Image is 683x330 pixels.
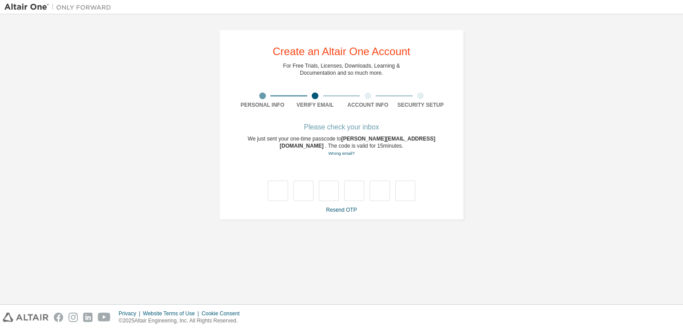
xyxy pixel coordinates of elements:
img: youtube.svg [98,313,111,322]
p: © 2025 Altair Engineering, Inc. All Rights Reserved. [119,317,245,325]
div: Privacy [119,310,143,317]
div: Create an Altair One Account [273,46,410,57]
div: Security Setup [394,101,447,109]
div: Cookie Consent [201,310,245,317]
img: altair_logo.svg [3,313,48,322]
div: Website Terms of Use [143,310,201,317]
img: instagram.svg [68,313,78,322]
div: For Free Trials, Licenses, Downloads, Learning & Documentation and so much more. [283,62,400,76]
img: linkedin.svg [83,313,92,322]
div: Personal Info [236,101,289,109]
img: Altair One [4,3,116,12]
a: Go back to the registration form [328,151,354,156]
div: Please check your inbox [236,125,447,130]
div: Account Info [341,101,394,109]
div: We just sent your one-time passcode to . The code is valid for 15 minutes. [236,135,447,157]
div: Verify Email [289,101,342,109]
a: Resend OTP [326,207,357,213]
img: facebook.svg [54,313,63,322]
span: [PERSON_NAME][EMAIL_ADDRESS][DOMAIN_NAME] [280,136,435,149]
